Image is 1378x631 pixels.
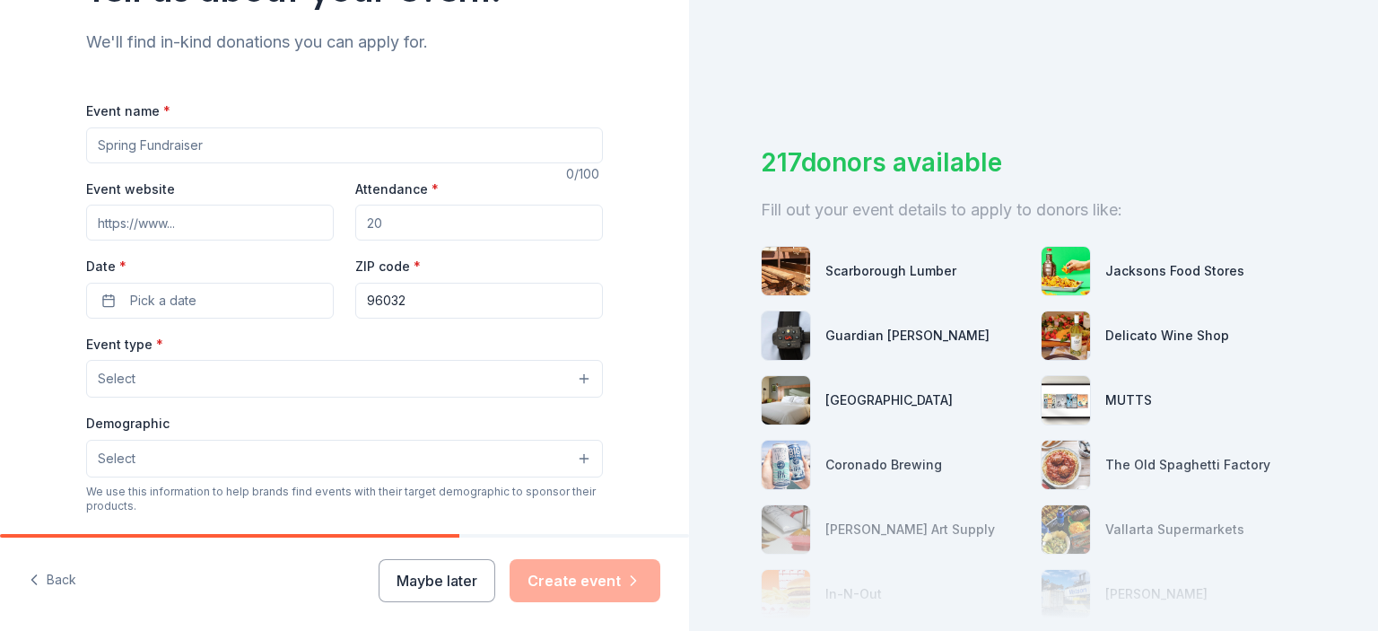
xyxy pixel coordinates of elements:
div: We use this information to help brands find events with their target demographic to sponsor their... [86,485,603,513]
label: Attendance [355,180,439,198]
label: Mailing address [86,530,188,548]
label: Demographic [86,415,170,433]
img: photo for Boomtown Casino Resort [762,376,810,425]
div: MUTTS [1105,390,1152,411]
span: Pick a date [130,290,196,311]
div: Jacksons Food Stores [1105,260,1244,282]
button: Pick a date [86,283,334,319]
label: Event type [86,336,163,354]
div: Fill out your event details to apply to donors like: [761,196,1306,224]
label: Event website [86,180,175,198]
img: photo for Jacksons Food Stores [1042,247,1090,295]
div: 0 /100 [566,163,603,185]
button: Select [86,440,603,478]
img: photo for Scarborough Lumber [762,247,810,295]
div: 217 donors available [761,144,1306,181]
label: Date [86,258,334,276]
input: 12345 (U.S. only) [355,283,603,319]
img: photo for MUTTS [1042,376,1090,425]
label: Apt/unit [500,530,549,548]
div: Scarborough Lumber [825,260,956,282]
button: Maybe later [379,559,495,602]
img: photo for Delicato Wine Shop [1042,311,1090,360]
button: Select [86,360,603,398]
input: Spring Fundraiser [86,127,603,163]
div: [GEOGRAPHIC_DATA] [825,390,953,411]
div: Guardian [PERSON_NAME] [825,325,990,346]
input: 20 [355,205,603,241]
label: Event name [86,102,170,120]
div: Delicato Wine Shop [1105,325,1229,346]
span: Select [98,448,135,469]
div: We'll find in-kind donations you can apply for. [86,28,603,57]
img: photo for Guardian Angel Device [762,311,810,360]
label: ZIP code [355,258,421,276]
span: Select [98,368,135,390]
input: https://www... [86,205,334,241]
button: Back [29,562,76,600]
